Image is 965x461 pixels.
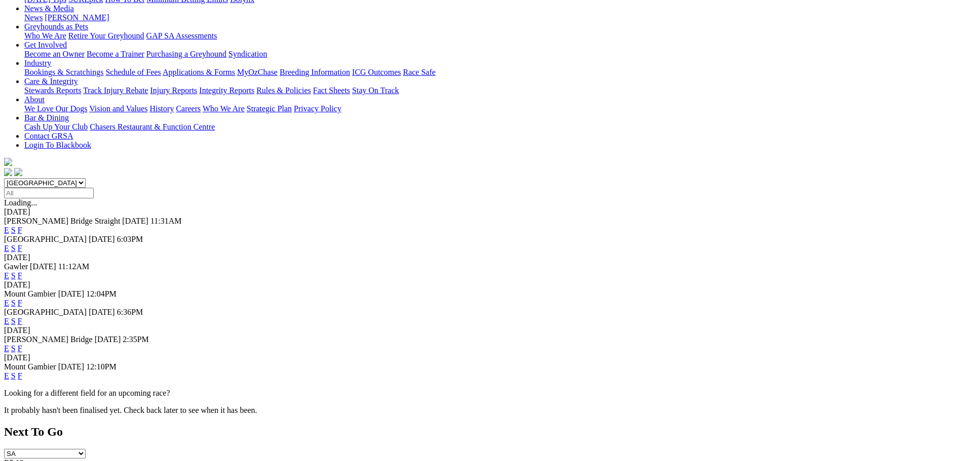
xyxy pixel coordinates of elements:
[4,317,9,325] a: E
[24,95,45,104] a: About
[24,104,87,113] a: We Love Our Dogs
[4,299,9,307] a: E
[18,371,22,380] a: F
[4,253,961,262] div: [DATE]
[149,104,174,113] a: History
[4,344,9,353] a: E
[4,280,961,289] div: [DATE]
[24,68,961,77] div: Industry
[146,31,217,40] a: GAP SA Assessments
[18,344,22,353] a: F
[105,68,161,76] a: Schedule of Fees
[24,141,91,149] a: Login To Blackbook
[11,244,16,253] a: S
[4,207,961,217] div: [DATE]
[24,4,74,13] a: News & Media
[150,217,182,225] span: 11:31AM
[4,371,9,380] a: E
[4,326,961,335] div: [DATE]
[24,122,961,132] div: Bar & Dining
[117,308,143,316] span: 6:36PM
[24,86,961,95] div: Care & Integrity
[4,362,56,371] span: Mount Gambier
[237,68,278,76] a: MyOzChase
[4,262,28,271] span: Gawler
[11,371,16,380] a: S
[86,289,117,298] span: 12:04PM
[87,50,144,58] a: Become a Trainer
[4,289,56,298] span: Mount Gambier
[95,335,121,344] span: [DATE]
[4,168,12,176] img: facebook.svg
[4,244,9,253] a: E
[24,59,51,67] a: Industry
[4,226,9,234] a: E
[352,86,399,95] a: Stay On Track
[18,299,22,307] a: F
[4,271,9,280] a: E
[30,262,56,271] span: [DATE]
[68,31,144,40] a: Retire Your Greyhound
[24,13,961,22] div: News & Media
[24,22,88,31] a: Greyhounds as Pets
[89,308,115,316] span: [DATE]
[4,353,961,362] div: [DATE]
[11,344,16,353] a: S
[4,308,87,316] span: [GEOGRAPHIC_DATA]
[24,77,78,86] a: Care & Integrity
[122,217,148,225] span: [DATE]
[352,68,401,76] a: ICG Outcomes
[11,226,16,234] a: S
[24,132,73,140] a: Contact GRSA
[89,235,115,243] span: [DATE]
[24,50,961,59] div: Get Involved
[86,362,117,371] span: 12:10PM
[14,168,22,176] img: twitter.svg
[4,406,257,414] partial: It probably hasn't been finalised yet. Check back later to see when it has been.
[24,122,88,131] a: Cash Up Your Club
[24,13,43,22] a: News
[146,50,226,58] a: Purchasing a Greyhound
[24,113,69,122] a: Bar & Dining
[24,86,81,95] a: Stewards Reports
[117,235,143,243] span: 6:03PM
[228,50,267,58] a: Syndication
[18,271,22,280] a: F
[45,13,109,22] a: [PERSON_NAME]
[24,40,67,49] a: Get Involved
[163,68,235,76] a: Applications & Forms
[18,226,22,234] a: F
[89,104,147,113] a: Vision and Values
[58,289,85,298] span: [DATE]
[247,104,292,113] a: Strategic Plan
[150,86,197,95] a: Injury Reports
[403,68,435,76] a: Race Safe
[4,389,961,398] p: Looking for a different field for an upcoming race?
[18,244,22,253] a: F
[199,86,254,95] a: Integrity Reports
[176,104,201,113] a: Careers
[4,235,87,243] span: [GEOGRAPHIC_DATA]
[4,198,37,207] span: Loading...
[24,31,66,40] a: Who We Are
[4,158,12,166] img: logo-grsa-white.png
[11,271,16,280] a: S
[11,317,16,325] a: S
[4,188,94,198] input: Select date
[256,86,311,95] a: Rules & Policies
[58,362,85,371] span: [DATE]
[24,50,85,58] a: Become an Owner
[18,317,22,325] a: F
[24,104,961,113] div: About
[90,122,215,131] a: Chasers Restaurant & Function Centre
[4,335,93,344] span: [PERSON_NAME] Bridge
[24,31,961,40] div: Greyhounds as Pets
[4,217,120,225] span: [PERSON_NAME] Bridge Straight
[203,104,245,113] a: Who We Are
[83,86,148,95] a: Track Injury Rebate
[123,335,149,344] span: 2:35PM
[313,86,350,95] a: Fact Sheets
[11,299,16,307] a: S
[58,262,90,271] span: 11:12AM
[280,68,350,76] a: Breeding Information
